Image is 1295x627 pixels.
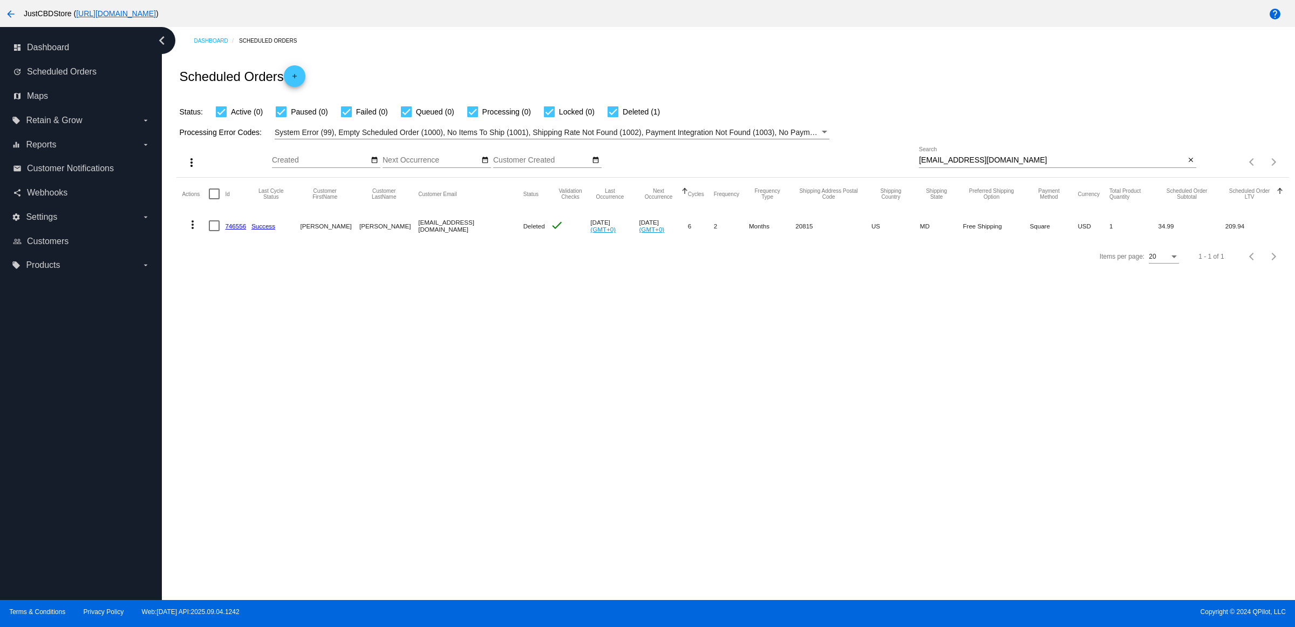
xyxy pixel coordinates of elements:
[963,188,1020,200] button: Change sorting for PreferredShippingOption
[418,191,456,197] button: Change sorting for CustomerEmail
[1242,151,1263,173] button: Previous page
[1109,178,1158,210] mat-header-cell: Total Product Quantity
[795,210,871,241] mat-cell: 20815
[481,156,489,165] mat-icon: date_range
[1225,188,1274,200] button: Change sorting for LifetimeValue
[27,91,48,101] span: Maps
[12,261,21,269] i: local_offer
[13,63,150,80] a: update Scheduled Orders
[590,188,629,200] button: Change sorting for LastOccurrenceUtc
[142,608,240,616] a: Web:[DATE] API:2025.09.04.1242
[359,210,418,241] mat-cell: [PERSON_NAME]
[714,191,739,197] button: Change sorting for Frequency
[1030,210,1078,241] mat-cell: Square
[639,210,688,241] mat-cell: [DATE]
[1078,210,1109,241] mat-cell: USD
[24,9,159,18] span: JustCBDStore ( )
[657,608,1286,616] span: Copyright © 2024 QPilot, LLC
[251,223,275,230] a: Success
[13,39,150,56] a: dashboard Dashboard
[688,191,704,197] button: Change sorting for Cycles
[179,65,305,87] h2: Scheduled Orders
[179,128,262,137] span: Processing Error Codes:
[225,191,229,197] button: Change sorting for Id
[27,67,97,77] span: Scheduled Orders
[871,210,920,241] mat-cell: US
[795,188,862,200] button: Change sorting for ShippingPostcode
[84,608,124,616] a: Privacy Policy
[288,72,301,85] mat-icon: add
[239,32,306,49] a: Scheduled Orders
[225,223,246,230] a: 746556
[1263,151,1285,173] button: Next page
[27,164,114,173] span: Customer Notifications
[371,156,378,165] mat-icon: date_range
[26,212,57,222] span: Settings
[356,105,388,118] span: Failed (0)
[27,237,69,246] span: Customers
[1158,188,1215,200] button: Change sorting for Subtotal
[590,210,639,241] mat-cell: [DATE]
[251,188,290,200] button: Change sorting for LastProcessingCycleId
[12,213,21,221] i: settings
[383,156,480,165] input: Next Occurrence
[300,210,359,241] mat-cell: [PERSON_NAME]
[13,188,22,197] i: share
[493,156,590,165] input: Customer Created
[13,233,150,250] a: people_outline Customers
[523,191,539,197] button: Change sorting for Status
[275,126,829,139] mat-select: Filter by Processing Error Codes
[920,210,963,241] mat-cell: MD
[13,87,150,105] a: map Maps
[871,188,910,200] button: Change sorting for ShippingCountry
[13,184,150,201] a: share Webhooks
[13,237,22,246] i: people_outline
[688,210,714,241] mat-cell: 6
[26,260,60,270] span: Products
[1149,253,1179,261] mat-select: Items per page:
[416,105,454,118] span: Queued (0)
[920,188,953,200] button: Change sorting for ShippingState
[231,105,263,118] span: Active (0)
[592,156,599,165] mat-icon: date_range
[550,219,563,232] mat-icon: check
[141,140,150,149] i: arrow_drop_down
[300,188,350,200] button: Change sorting for CustomerFirstName
[13,160,150,177] a: email Customer Notifications
[590,226,616,233] a: (GMT+0)
[27,188,67,198] span: Webhooks
[963,210,1030,241] mat-cell: Free Shipping
[1158,210,1225,241] mat-cell: 34.99
[1187,156,1195,165] mat-icon: close
[482,105,531,118] span: Processing (0)
[523,223,545,230] span: Deleted
[9,608,65,616] a: Terms & Conditions
[141,261,150,269] i: arrow_drop_down
[1242,246,1263,267] button: Previous page
[291,105,328,118] span: Paused (0)
[623,105,660,118] span: Deleted (1)
[639,226,665,233] a: (GMT+0)
[550,178,591,210] mat-header-cell: Validation Checks
[141,213,150,221] i: arrow_drop_down
[13,43,22,52] i: dashboard
[418,210,523,241] mat-cell: [EMAIL_ADDRESS][DOMAIN_NAME]
[714,210,749,241] mat-cell: 2
[1185,155,1196,166] button: Clear
[76,9,156,18] a: [URL][DOMAIN_NAME]
[186,218,199,231] mat-icon: more_vert
[153,32,171,49] i: chevron_left
[13,92,22,100] i: map
[27,43,69,52] span: Dashboard
[26,140,56,150] span: Reports
[4,8,17,21] mat-icon: arrow_back
[13,164,22,173] i: email
[749,188,786,200] button: Change sorting for FrequencyType
[1030,188,1068,200] button: Change sorting for PaymentMethod.Type
[179,107,203,116] span: Status:
[12,116,21,125] i: local_offer
[1263,246,1285,267] button: Next page
[182,178,209,210] mat-header-cell: Actions
[1225,210,1284,241] mat-cell: 209.94
[272,156,369,165] input: Created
